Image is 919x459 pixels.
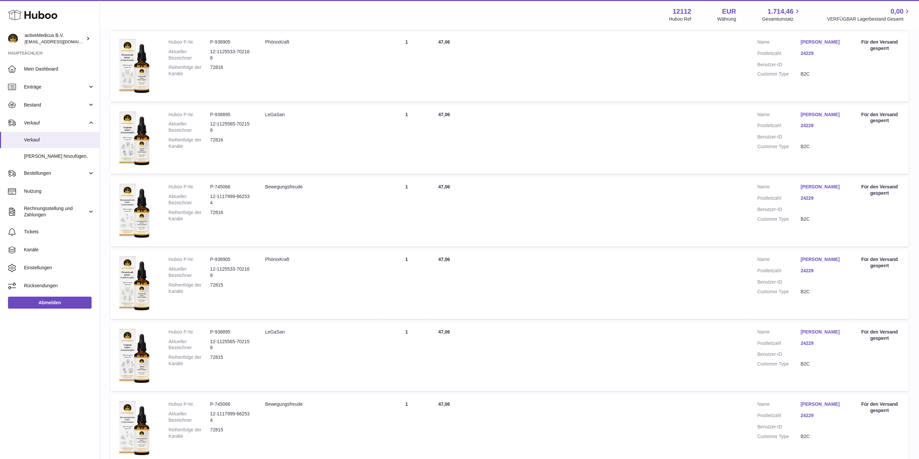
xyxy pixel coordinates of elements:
span: 47,06 [438,184,450,189]
dt: Benutzer-ID [757,424,800,430]
dt: Huboo P-Nr. [168,256,210,263]
img: 121121705937416.png [117,39,151,93]
td: 1 [382,322,432,391]
dd: 12-1125565-702158 [210,339,252,351]
span: Rechnungsstellung und Zahlungen [24,205,88,218]
div: Für den Versand gesperrt [857,184,902,196]
a: [PERSON_NAME] [800,256,844,263]
dd: B2C [800,216,844,222]
span: 1.714,46 [767,7,793,16]
strong: 12112 [673,7,691,16]
span: Tickets [24,229,95,235]
img: 121121705937602.png [117,329,151,383]
dt: Customer Type [757,289,800,295]
span: 47,06 [438,112,450,117]
a: [PERSON_NAME] [800,329,844,335]
dt: Name [757,329,800,337]
a: 0,00 VERFÜGBAR Lagerbestand Gesamt [827,7,911,22]
span: Einstellungen [24,265,95,271]
div: PhönixKraft [265,256,375,263]
dt: Reihenfolge der Kanäle [168,137,210,149]
img: 121121686904219.png [117,401,151,455]
a: 24229 [800,195,844,201]
a: 24229 [800,412,844,419]
dd: 72815 [210,282,252,295]
dd: B2C [800,433,844,440]
dd: 12-1125565-702158 [210,121,252,133]
dt: Benutzer-ID [757,134,800,140]
td: 1 [382,32,432,102]
dd: B2C [800,143,844,150]
a: 24229 [800,340,844,346]
dt: Reihenfolge der Kanäle [168,209,210,222]
a: [PERSON_NAME] [800,184,844,190]
span: 47,06 [438,39,450,45]
div: Für den Versand gesperrt [857,256,902,269]
dd: P-745066 [210,184,252,190]
div: LeGaSan [265,329,375,335]
span: 47,06 [438,329,450,335]
dd: 72815 [210,354,252,367]
dt: Benutzer-ID [757,351,800,357]
dd: 72816 [210,209,252,222]
dt: Aktueller Bezeichner [168,121,210,133]
dt: Postleitzahl [757,268,800,276]
span: Bestand [24,102,88,108]
dd: 72816 [210,64,252,77]
div: Huboo Ref [669,16,691,22]
img: info@activemedicus.com [8,34,18,44]
div: Bewegungsfreude [265,184,375,190]
span: Mein Dashboard [24,66,95,72]
dd: 72816 [210,137,252,149]
dt: Postleitzahl [757,340,800,348]
span: Gesamtumsatz [762,16,801,22]
span: Einträge [24,84,88,90]
a: [PERSON_NAME] [800,401,844,407]
span: Kanäle [24,247,95,253]
div: Für den Versand gesperrt [857,112,902,124]
dt: Reihenfolge der Kanäle [168,64,210,77]
dd: 12-1117999-662534 [210,411,252,423]
dt: Name [757,401,800,409]
dt: Huboo P-Nr. [168,184,210,190]
span: 47,06 [438,257,450,262]
dt: Postleitzahl [757,50,800,58]
dt: Customer Type [757,143,800,150]
dt: Aktueller Bezeichner [168,193,210,206]
span: 47,06 [438,401,450,407]
dt: Customer Type [757,433,800,440]
dd: B2C [800,361,844,367]
dt: Reihenfolge der Kanäle [168,282,210,295]
dt: Benutzer-ID [757,206,800,213]
span: Bestellungen [24,170,88,176]
dt: Benutzer-ID [757,279,800,285]
a: 1.714,46 Gesamtumsatz [762,7,801,22]
span: [EMAIL_ADDRESS][DOMAIN_NAME] [25,39,98,44]
dt: Name [757,39,800,47]
dt: Huboo P-Nr. [168,112,210,118]
dd: 12-1125533-702168 [210,266,252,279]
div: activeMedicus B.V. [25,32,85,45]
div: PhönixKraft [265,39,375,45]
dd: P-938905 [210,39,252,45]
a: Abmelden [8,297,92,309]
div: Bewegungsfreude [265,401,375,407]
dd: P-938905 [210,256,252,263]
dd: P-745066 [210,401,252,407]
img: 121121686904219.png [117,184,151,238]
dd: P-938895 [210,112,252,118]
dt: Customer Type [757,361,800,367]
span: Verkauf [24,120,88,126]
div: Währung [717,16,736,22]
dt: Name [757,256,800,264]
dt: Aktueller Bezeichner [168,339,210,351]
dt: Huboo P-Nr. [168,329,210,335]
img: 121121705937602.png [117,112,151,166]
a: 24229 [800,122,844,129]
dt: Huboo P-Nr. [168,39,210,45]
td: 1 [382,250,432,319]
dt: Reihenfolge der Kanäle [168,354,210,367]
a: 24229 [800,50,844,57]
dd: P-938895 [210,329,252,335]
span: 0,00 [890,7,903,16]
